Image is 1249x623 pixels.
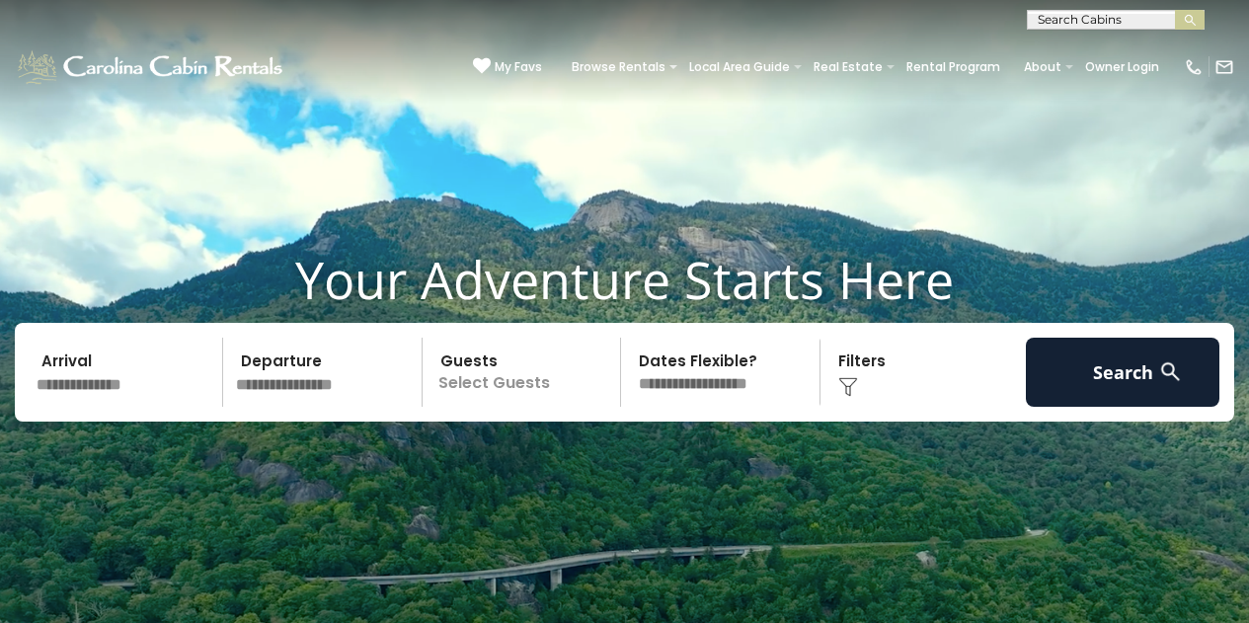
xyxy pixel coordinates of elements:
[1158,359,1183,384] img: search-regular-white.png
[429,338,621,407] p: Select Guests
[1214,57,1234,77] img: mail-regular-white.png
[897,53,1010,81] a: Rental Program
[15,47,288,87] img: White-1-1-2.png
[1184,57,1204,77] img: phone-regular-white.png
[15,249,1234,310] h1: Your Adventure Starts Here
[1075,53,1169,81] a: Owner Login
[804,53,893,81] a: Real Estate
[495,58,542,76] span: My Favs
[1026,338,1219,407] button: Search
[679,53,800,81] a: Local Area Guide
[1014,53,1071,81] a: About
[473,57,542,77] a: My Favs
[562,53,675,81] a: Browse Rentals
[838,377,858,397] img: filter--v1.png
